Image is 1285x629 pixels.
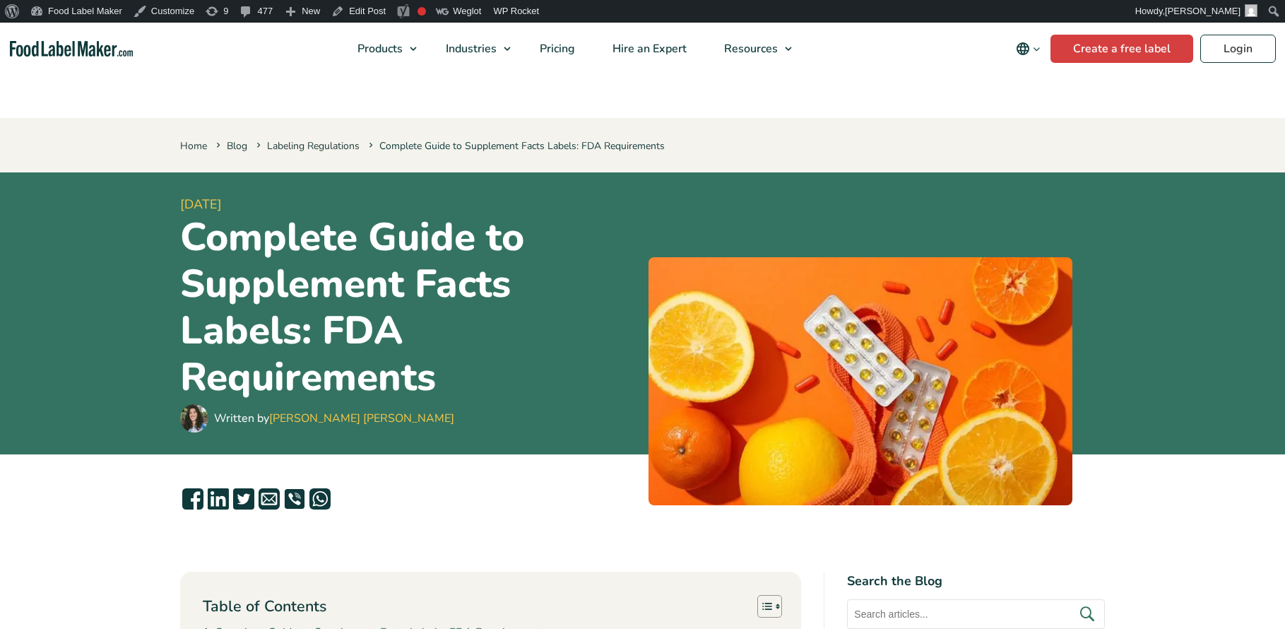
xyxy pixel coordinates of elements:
[10,41,134,57] a: Food Label Maker homepage
[180,195,637,214] span: [DATE]
[180,139,207,153] a: Home
[535,41,576,57] span: Pricing
[847,599,1105,629] input: Search articles...
[339,23,424,75] a: Products
[267,139,360,153] a: Labeling Regulations
[608,41,688,57] span: Hire an Expert
[521,23,591,75] a: Pricing
[214,410,454,427] div: Written by
[706,23,799,75] a: Resources
[747,594,778,618] a: Toggle Table of Content
[1006,35,1050,63] button: Change language
[418,7,426,16] div: Focus keyphrase not set
[1050,35,1193,63] a: Create a free label
[847,572,1105,591] h4: Search the Blog
[1165,6,1240,16] span: [PERSON_NAME]
[427,23,518,75] a: Industries
[180,404,208,433] img: Maria Abi Hanna - Food Label Maker
[442,41,498,57] span: Industries
[720,41,779,57] span: Resources
[180,214,637,401] h1: Complete Guide to Supplement Facts Labels: FDA Requirements
[594,23,702,75] a: Hire an Expert
[366,139,665,153] span: Complete Guide to Supplement Facts Labels: FDA Requirements
[1200,35,1276,63] a: Login
[227,139,247,153] a: Blog
[203,596,326,618] p: Table of Contents
[269,411,454,426] a: [PERSON_NAME] [PERSON_NAME]
[353,41,404,57] span: Products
